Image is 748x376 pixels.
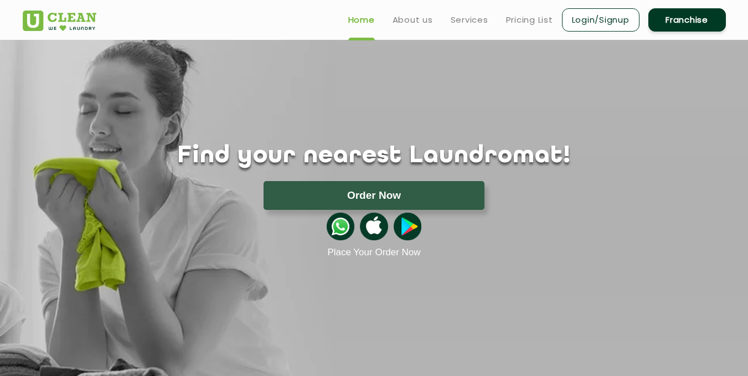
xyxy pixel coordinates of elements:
[264,181,484,210] button: Order Now
[327,247,420,258] a: Place Your Order Now
[327,213,354,240] img: whatsappicon.png
[23,11,96,31] img: UClean Laundry and Dry Cleaning
[360,213,388,240] img: apple-icon.png
[648,8,726,32] a: Franchise
[506,13,553,27] a: Pricing List
[348,13,375,27] a: Home
[394,213,421,240] img: playstoreicon.png
[14,142,734,170] h1: Find your nearest Laundromat!
[562,8,639,32] a: Login/Signup
[451,13,488,27] a: Services
[393,13,433,27] a: About us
